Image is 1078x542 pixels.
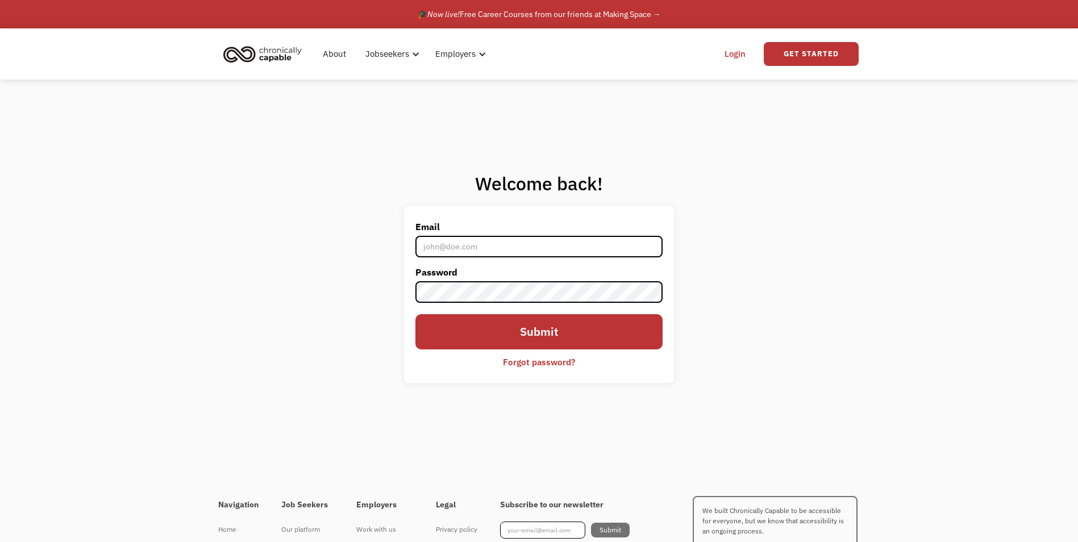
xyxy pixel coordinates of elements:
[415,236,662,257] input: john@doe.com
[281,522,334,537] a: Our platform
[220,41,310,66] a: home
[404,172,673,195] h1: Welcome back!
[500,522,630,539] form: Footer Newsletter
[591,523,630,537] input: Submit
[359,36,423,72] div: Jobseekers
[356,522,413,537] a: Work with us
[356,500,413,510] h4: Employers
[764,42,859,66] a: Get Started
[415,218,662,372] form: Email Form 2
[436,500,477,510] h4: Legal
[218,523,259,536] div: Home
[218,522,259,537] a: Home
[503,355,575,369] div: Forgot password?
[494,352,584,372] a: Forgot password?
[427,9,460,19] em: Now live!
[415,218,662,236] label: Email
[436,523,477,536] div: Privacy policy
[415,263,662,281] label: Password
[718,36,752,72] a: Login
[356,523,413,536] div: Work with us
[436,522,477,537] a: Privacy policy
[418,7,661,21] div: 🎓 Free Career Courses from our friends at Making Space →
[428,36,489,72] div: Employers
[415,314,662,349] input: Submit
[281,523,334,536] div: Our platform
[500,522,585,539] input: your-email@email.com
[220,41,305,66] img: Chronically Capable logo
[281,500,334,510] h4: Job Seekers
[435,47,476,61] div: Employers
[500,500,630,510] h4: Subscribe to our newsletter
[316,36,353,72] a: About
[218,500,259,510] h4: Navigation
[365,47,409,61] div: Jobseekers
